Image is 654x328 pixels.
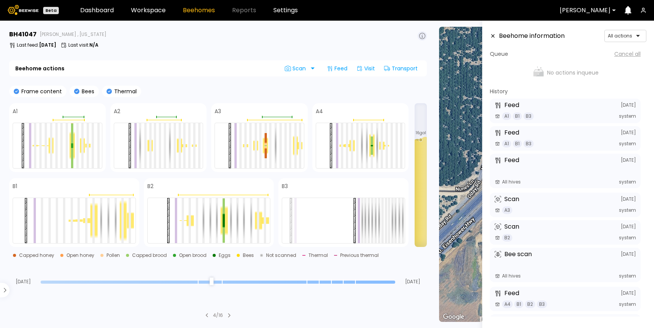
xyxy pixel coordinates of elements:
[502,140,511,148] span: A1
[308,253,328,258] div: Thermal
[490,51,508,57] h4: Queue
[494,273,636,279] div: All hives
[619,141,636,146] span: system
[619,302,636,307] span: system
[502,112,511,120] span: A1
[147,183,153,189] h4: B2
[15,66,65,71] b: Beehome actions
[513,112,522,120] span: B1
[282,183,288,189] h4: B3
[266,253,296,258] div: Not scanned
[40,32,107,37] span: [PERSON_NAME] , [US_STATE]
[43,7,59,14] div: Beta
[494,179,636,185] div: All hives
[619,274,636,278] span: system
[621,291,636,296] span: [DATE]
[340,253,379,258] div: Previous thermal
[416,131,426,135] span: 16 gal
[19,89,62,94] p: Frame content
[285,65,308,71] span: Scan
[112,89,137,94] p: Thermal
[619,208,636,213] span: system
[619,114,636,119] span: system
[19,253,54,258] div: Capped honey
[621,130,636,135] span: [DATE]
[213,312,223,319] div: 4 / 16
[243,253,254,258] div: Bees
[68,43,99,47] p: Last visit :
[621,158,636,162] span: [DATE]
[114,109,120,114] h4: A2
[219,253,231,258] div: Eggs
[621,103,636,107] span: [DATE]
[79,89,94,94] p: Bees
[8,5,39,15] img: Beewise logo
[537,300,547,308] span: B3
[381,62,421,75] div: Transport
[523,140,534,148] span: B3
[490,89,508,94] h4: History
[80,7,114,13] a: Dashboard
[514,300,523,308] span: B1
[525,300,535,308] span: B2
[513,140,522,148] span: B1
[131,7,166,13] a: Workspace
[621,197,636,201] span: [DATE]
[482,317,487,322] button: Keyboard shortcuts
[502,206,512,214] span: A3
[215,109,221,114] h4: A3
[504,130,519,136] h3: Feed
[179,253,207,258] div: Open brood
[502,300,513,308] span: A4
[504,290,519,296] h3: Feed
[441,312,466,322] img: Google
[9,279,37,284] span: [DATE]
[504,251,532,257] h3: Bee scan
[614,51,641,57] span: Cancel all
[89,42,99,48] b: N/A
[399,279,427,284] span: [DATE]
[273,7,298,13] a: Settings
[66,253,94,258] div: Open honey
[13,183,17,189] h4: B1
[132,253,167,258] div: Capped brood
[502,234,512,242] span: B2
[504,102,519,108] h3: Feed
[619,235,636,240] span: system
[621,224,636,229] span: [DATE]
[504,224,519,230] h3: Scan
[13,109,18,114] h4: A1
[107,253,120,258] div: Pollen
[619,180,636,184] span: system
[523,112,534,120] span: B3
[504,157,519,163] h3: Feed
[504,196,519,202] h3: Scan
[354,62,378,75] div: Visit
[490,61,641,84] div: No actions in queue
[183,7,215,13] a: Beehomes
[39,42,56,48] b: [DATE]
[316,109,323,114] h4: A4
[441,312,466,322] a: Open this area in Google Maps (opens a new window)
[621,252,636,257] span: [DATE]
[232,7,256,13] span: Reports
[17,43,56,47] p: Last feed :
[499,33,565,39] h3: Beehome information
[9,31,37,37] h3: BH 41047
[324,62,350,75] div: Feed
